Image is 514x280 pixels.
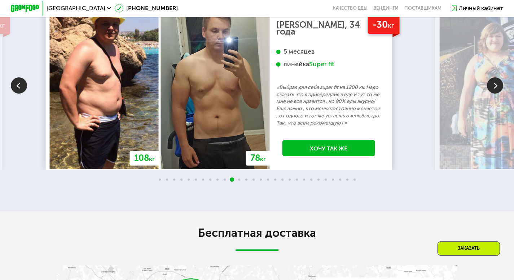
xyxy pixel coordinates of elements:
p: «Выбрал для себя super fit на 1200 кк. Надо сказать что я привередлив в еде и тут то же мне не вс... [276,84,381,127]
span: [GEOGRAPHIC_DATA] [47,5,105,11]
span: кг [149,155,155,162]
img: Slide left [11,77,27,94]
div: Личный кабинет [459,4,503,13]
div: [PERSON_NAME], 34 года [276,22,381,36]
img: Slide right [487,77,503,94]
div: 78 [246,151,271,166]
a: Качество еды [333,5,368,11]
div: 5 месяцев [276,48,381,56]
div: Заказать [438,241,500,256]
a: [PHONE_NUMBER] [115,4,178,13]
div: Super fit [309,60,334,68]
a: Хочу так же [282,140,375,156]
span: кг [388,21,394,30]
div: линейка [276,60,381,68]
a: Вендинги [373,5,399,11]
span: кг [260,155,266,162]
div: -30 [368,16,399,34]
div: 108 [129,151,159,166]
div: поставщикам [404,5,441,11]
h2: Бесплатная доставка [57,226,457,240]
